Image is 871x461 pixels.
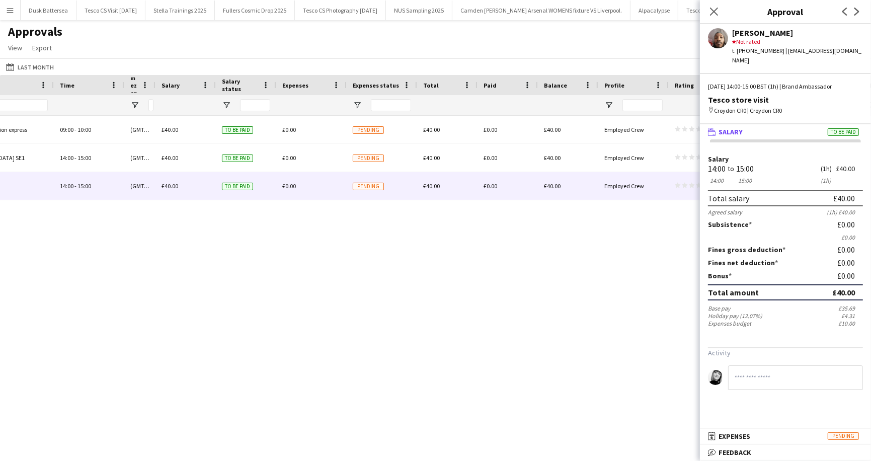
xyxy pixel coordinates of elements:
h3: Approval [700,5,871,18]
div: to [728,165,734,173]
span: £40.00 [162,154,178,162]
div: £10.00 [838,320,863,327]
span: £40.00 [423,126,440,133]
div: 14:00 [708,177,726,184]
span: Employed Crew [604,154,644,162]
button: Open Filter Menu [604,101,613,110]
span: Paid [484,82,497,89]
div: Not rated [732,37,863,46]
span: Feedback [719,448,751,457]
mat-expansion-panel-header: SalaryTo be paid [700,124,871,139]
button: Open Filter Menu [222,101,231,110]
div: Tesco store visit [708,95,863,104]
h3: Activity [708,348,863,357]
div: £0.00 [708,234,863,241]
a: View [4,41,26,54]
span: Profile [604,82,624,89]
div: Holiday pay (12.07%) [708,312,762,320]
span: Pending [353,126,384,134]
div: £0.00 [837,258,863,267]
span: Export [32,43,52,52]
div: 1h [821,165,832,173]
label: Fines net deduction [708,258,778,267]
span: £40.00 [162,182,178,190]
button: Open Filter Menu [353,101,362,110]
div: Expenses budget [708,320,751,327]
span: Balance [544,82,567,89]
span: To be paid [828,128,859,136]
span: £40.00 [423,182,440,190]
div: Agreed salary [708,208,742,216]
button: Alpacalypse [630,1,678,20]
span: £0.00 [484,182,497,190]
span: Time [60,82,74,89]
div: £40.00 [836,165,863,173]
span: Employed Crew [604,126,644,133]
div: 14:00 [708,165,726,173]
span: Pending [353,183,384,190]
input: Salary status Filter Input [240,99,270,111]
span: Salary [162,82,180,89]
label: Fines gross deduction [708,245,785,254]
span: £40.00 [423,154,440,162]
div: Total amount [708,287,759,297]
div: £0.00 [837,245,863,254]
button: Fullers Cosmic Drop 2025 [215,1,295,20]
div: £40.00 [832,287,855,297]
button: Last Month [4,61,56,73]
button: Tesco CS Photography [DATE] [295,1,386,20]
label: Subsistence [708,220,752,229]
div: 15:00 [736,177,754,184]
input: Expenses status Filter Input [371,99,411,111]
span: Salary [719,127,743,136]
span: - [74,126,76,133]
div: £0.00 [837,220,863,229]
div: Croydon CR0 | Croydon CR0 [708,106,863,115]
span: £40.00 [162,126,178,133]
div: £35.69 [838,304,863,312]
span: Employed Crew [604,182,644,190]
button: Dusk Battersea [21,1,76,20]
div: Total salary [708,193,749,203]
span: Timezone [130,66,137,104]
span: £0.00 [282,182,296,190]
button: NUS Sampling 2025 [386,1,452,20]
button: Tesco CS Photography [DATE] [678,1,769,20]
span: £0.00 [282,126,296,133]
button: Camden [PERSON_NAME] Arsenal WOMENS fixture VS Liverpool. [452,1,630,20]
span: 14:00 [60,182,73,190]
span: £0.00 [282,154,296,162]
button: Stella Trainings 2025 [145,1,215,20]
span: Pending [828,432,859,440]
div: [DATE] 14:00-15:00 BST (1h) | Brand Ambassador [708,82,863,91]
div: t. [PHONE_NUMBER] | [EMAIL_ADDRESS][DOMAIN_NAME] [732,46,863,64]
span: £40.00 [544,182,561,190]
button: Open Filter Menu [130,101,139,110]
span: 15:00 [77,182,91,190]
span: To be paid [222,183,253,190]
span: Pending [353,155,384,162]
span: £40.00 [544,154,561,162]
div: SalaryTo be paid [700,139,871,405]
span: To be paid [222,155,253,162]
label: Bonus [708,271,732,280]
div: (GMT/BST) [GEOGRAPHIC_DATA] [124,144,155,172]
span: Expenses [282,82,308,89]
span: £0.00 [484,126,497,133]
span: 09:00 [60,126,73,133]
div: £4.31 [841,312,863,320]
span: Rating [675,82,694,89]
input: Timezone Filter Input [148,99,153,111]
span: To be paid [222,126,253,134]
div: £0.00 [837,271,863,280]
label: Salary [708,156,863,163]
a: Export [28,41,56,54]
span: Salary status [222,78,258,93]
span: Expenses [719,432,750,441]
mat-expansion-panel-header: Feedback [700,445,871,460]
div: Base pay [708,304,731,312]
input: Profile Filter Input [622,99,663,111]
span: 15:00 [77,154,91,162]
span: - [74,182,76,190]
span: £40.00 [544,126,561,133]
